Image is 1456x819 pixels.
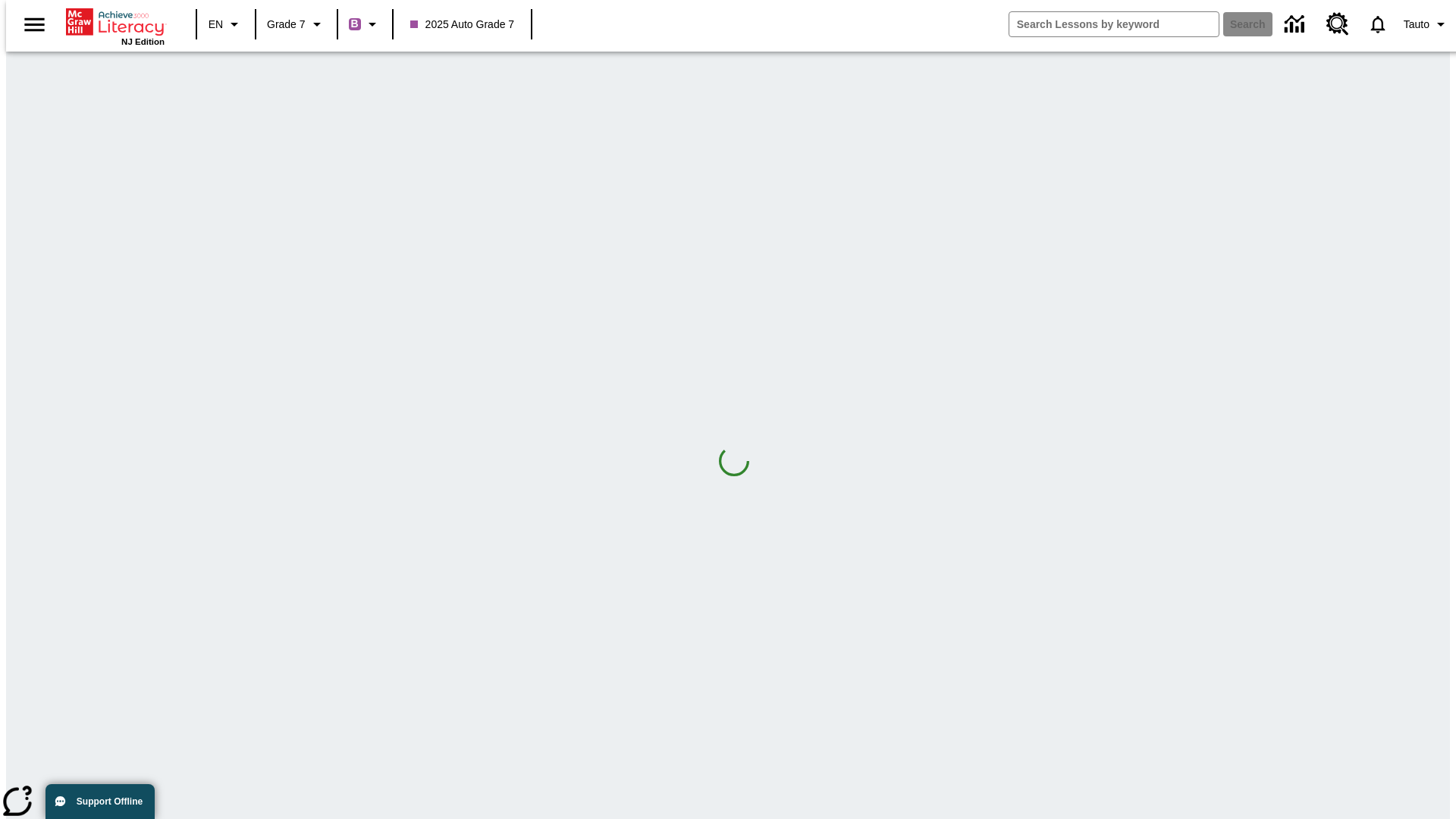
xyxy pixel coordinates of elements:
span: B [351,14,359,33]
span: Grade 7 [267,17,306,33]
input: search field [1009,12,1219,36]
button: Language: EN, Select a language [202,11,250,38]
button: Support Offline [45,784,155,819]
span: EN [209,17,223,33]
span: Tauto [1404,17,1429,33]
a: Resource Center, Will open in new tab [1317,4,1358,45]
span: Support Offline [77,796,143,807]
button: Profile/Settings [1398,11,1456,38]
button: Grade: Grade 7, Select a grade [261,11,332,38]
button: Boost Class color is purple. Change class color [343,11,388,38]
div: Home [66,5,165,46]
span: 2025 Auto Grade 7 [410,17,515,33]
a: Notifications [1358,5,1398,44]
button: Open side menu [12,2,57,47]
a: Data Center [1276,4,1317,45]
span: NJ Edition [121,37,165,46]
